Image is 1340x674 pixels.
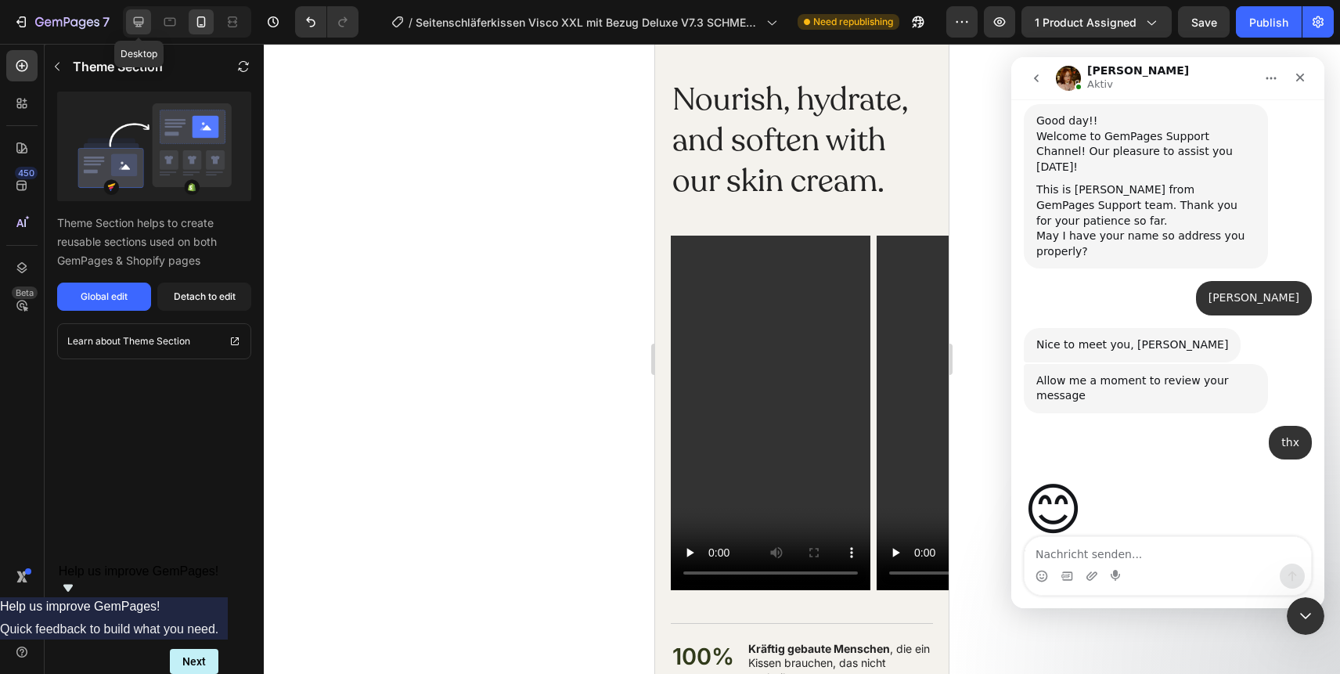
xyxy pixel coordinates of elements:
[15,167,38,179] div: 450
[1011,57,1324,608] iframe: Intercom live chat
[59,564,219,578] span: Help us improve GemPages!
[157,283,251,311] button: Detach to edit
[1021,6,1172,38] button: 1 product assigned
[1178,6,1230,38] button: Save
[416,14,760,31] span: Seitenschläferkissen Visco XXL mit Bezug Deluxe V7.3 SCHMERZ VAR
[16,192,215,546] video: Video
[103,13,110,31] p: 7
[174,290,236,304] div: Detach to edit
[1287,597,1324,635] iframe: Intercom live chat
[1249,14,1288,31] div: Publish
[6,6,117,38] button: 7
[655,44,949,674] iframe: Design area
[409,14,412,31] span: /
[222,192,421,546] video: Video
[57,323,251,359] a: Learn about Theme Section
[81,290,128,304] div: Global edit
[67,333,121,349] p: Learn about
[93,598,276,641] p: , die ein Kissen brauchen, das nicht nachgibt
[57,283,151,311] button: Global edit
[57,214,251,270] p: Theme Section helps to create reusable sections used on both GemPages & Shopify pages
[123,333,190,349] p: Theme Section
[12,287,38,299] div: Beta
[295,6,358,38] div: Undo/Redo
[73,57,163,76] p: Theme Section
[1236,6,1302,38] button: Publish
[93,598,235,611] strong: Kräftig gebaute Menschen
[59,564,219,597] button: Show survey - Help us improve GemPages!
[1035,14,1136,31] span: 1 product assigned
[813,15,893,29] span: Need republishing
[1191,16,1217,29] span: Save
